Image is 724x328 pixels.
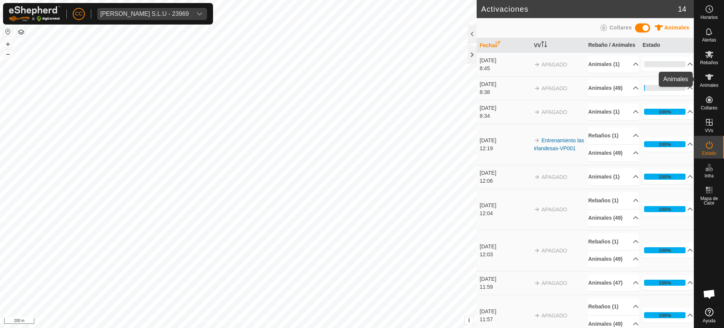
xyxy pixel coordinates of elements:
p-accordion-header: 100% [643,104,693,119]
p-accordion-header: 100% [643,137,693,152]
div: 100% [644,280,686,286]
span: Alertas [702,38,716,42]
button: i [465,316,473,325]
img: arrow [534,174,540,180]
span: Ayuda [703,319,716,323]
span: i [468,317,470,323]
p-accordion-header: Animales (49) [588,80,639,97]
img: arrow [534,137,540,143]
span: Mapa de Calor [696,196,722,205]
p-accordion-header: Animales (47) [588,274,639,291]
div: [DATE] [480,169,530,177]
div: 100% [644,247,686,253]
div: 2% [644,85,686,91]
p-accordion-header: Rebaños (1) [588,127,639,144]
div: 2% [642,81,646,95]
p-sorticon: Activar para ordenar [541,42,547,48]
p-accordion-header: 100% [643,243,693,258]
p-accordion-header: Animales (1) [588,56,639,73]
p-sorticon: Activar para ordenar [495,42,501,48]
th: VV [531,38,585,53]
p-accordion-header: Rebaños (1) [588,192,639,209]
span: APAGADO [541,248,567,254]
a: Entrenamiento las irlandesas-VP001 [534,137,584,151]
button: Capas del Mapa [17,28,26,37]
div: [DATE] [480,104,530,112]
button: Restablecer Mapa [3,27,12,36]
div: [DATE] [480,57,530,65]
div: dropdown trigger [192,8,207,20]
span: APAGADO [541,280,567,286]
p-accordion-header: 100% [643,169,693,184]
div: 8:34 [480,112,530,120]
p-accordion-header: 100% [643,202,693,217]
p-accordion-header: Animales (49) [588,145,639,162]
span: APAGADO [541,174,567,180]
span: Animales [664,25,689,31]
th: Fecha [477,38,531,53]
img: arrow [534,85,540,91]
p-accordion-header: 100% [643,308,693,323]
div: 100% [659,206,671,213]
span: Collares [609,25,632,31]
span: CC [75,10,83,18]
span: Horarios [701,15,718,20]
p-accordion-header: Rebaños (1) [588,298,639,315]
img: arrow [534,206,540,213]
h2: Activaciones [481,5,678,14]
img: arrow [534,248,540,254]
button: + [3,40,12,49]
span: Estado [702,151,716,156]
p-accordion-header: 100% [643,275,693,290]
span: APAGADO [541,62,567,68]
span: VVs [705,128,713,133]
div: [DATE] [480,202,530,209]
th: Rebaño / Animales [585,38,640,53]
p-accordion-header: 0% [643,57,693,72]
img: arrow [534,62,540,68]
span: APAGADO [541,206,567,213]
div: 100% [644,141,686,147]
p-accordion-header: Animales (1) [588,103,639,120]
span: Infra [704,174,713,178]
p-accordion-header: Animales (1) [588,168,639,185]
div: 100% [659,141,671,148]
div: 100% [644,174,686,180]
div: 12:06 [480,177,530,185]
div: 100% [644,206,686,212]
a: Contáctenos [252,318,277,325]
span: APAGADO [541,85,567,91]
div: 100% [659,173,671,180]
div: Chat abierto [698,283,721,305]
img: arrow [534,280,540,286]
span: Rebaños [700,60,718,65]
div: 100% [659,279,671,286]
div: 100% [659,108,671,115]
span: APAGADO [541,313,567,319]
div: 0% [644,61,686,67]
a: Política de Privacidad [199,318,243,325]
div: 12:19 [480,145,530,152]
p-accordion-header: Animales (49) [588,209,639,226]
div: [DATE] [480,80,530,88]
div: 8:45 [480,65,530,72]
div: 100% [659,247,671,254]
div: 100% [644,109,686,115]
div: 11:57 [480,316,530,323]
p-accordion-header: Rebaños (1) [588,233,639,250]
div: [DATE] [480,275,530,283]
span: Animales [700,83,718,88]
p-accordion-header: 2% [643,80,693,95]
div: 11:59 [480,283,530,291]
div: [PERSON_NAME] S.L.U - 23969 [100,11,189,17]
span: APAGADO [541,109,567,115]
th: Estado [640,38,694,53]
div: [DATE] [480,308,530,316]
button: – [3,49,12,59]
div: 12:03 [480,251,530,259]
span: Vilma Labra S.L.U - 23969 [97,8,192,20]
span: 14 [678,3,686,15]
img: arrow [534,109,540,115]
div: 100% [659,312,671,319]
img: arrow [534,313,540,319]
